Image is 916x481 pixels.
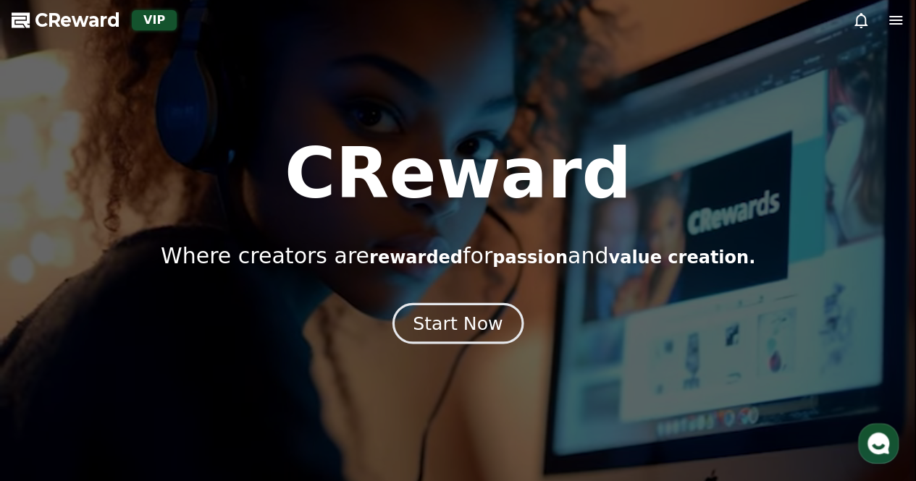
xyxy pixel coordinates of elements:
a: Start Now [395,318,521,332]
p: Where creators are for and [161,243,755,269]
a: Settings [187,361,278,397]
span: Home [37,383,62,394]
span: passion [492,247,568,268]
a: Home [4,361,96,397]
div: Start Now [413,311,503,336]
span: CReward [35,9,120,32]
h1: CReward [285,139,631,208]
button: Start Now [392,302,524,344]
span: value creation. [608,247,755,268]
span: rewarded [369,247,463,268]
a: CReward [12,9,120,32]
a: Messages [96,361,187,397]
span: Messages [120,383,163,395]
span: Settings [214,383,250,394]
div: VIP [132,10,177,30]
